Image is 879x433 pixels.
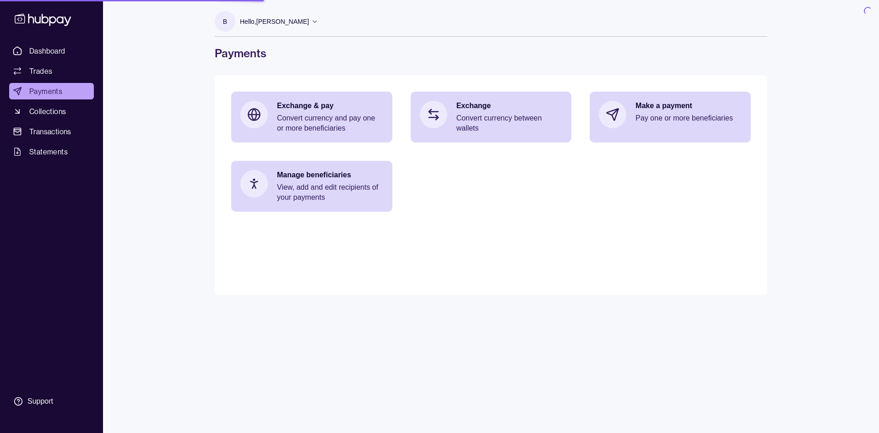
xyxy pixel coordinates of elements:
[456,101,563,111] p: Exchange
[240,16,309,27] p: Hello, [PERSON_NAME]
[29,45,65,56] span: Dashboard
[411,92,572,143] a: ExchangeConvert currency between wallets
[9,83,94,99] a: Payments
[231,161,392,212] a: Manage beneficiariesView, add and edit recipients of your payments
[9,63,94,79] a: Trades
[277,113,383,133] p: Convert currency and pay one or more beneficiaries
[277,170,383,180] p: Manage beneficiaries
[9,143,94,160] a: Statements
[635,113,742,123] p: Pay one or more beneficiaries
[231,92,392,143] a: Exchange & payConvert currency and pay one or more beneficiaries
[29,66,52,77] span: Trades
[223,16,227,27] p: B
[635,101,742,111] p: Make a payment
[9,103,94,120] a: Collections
[277,101,383,111] p: Exchange & pay
[27,396,53,406] div: Support
[277,182,383,203] p: View, add and edit recipients of your payments
[9,43,94,59] a: Dashboard
[590,92,751,137] a: Make a paymentPay one or more beneficiaries
[9,392,94,411] a: Support
[29,146,68,157] span: Statements
[456,113,563,133] p: Convert currency between wallets
[29,106,66,117] span: Collections
[215,46,767,60] h1: Payments
[9,123,94,140] a: Transactions
[29,126,71,137] span: Transactions
[29,86,62,97] span: Payments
